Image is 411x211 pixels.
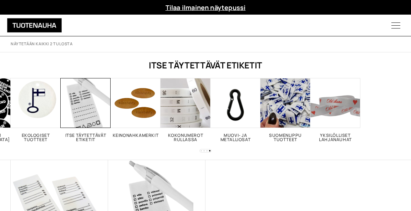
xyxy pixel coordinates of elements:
a: Visit product category Kokonumerot rullassa [161,78,210,142]
p: Näytetään kaikki 2 tulosta [11,41,72,47]
h2: Muovi- ja metalliosat [210,133,260,142]
h2: Keinonahkamerkit [111,133,161,138]
h2: Itse täytettävät etiketit [61,133,111,142]
a: Visit product category Ekologiset tuotteet [11,78,61,142]
a: Visit product category Yksilölliset lahjanauhat [310,78,360,142]
a: Visit product category Keinonahkamerkit [111,78,161,138]
h2: Suomenlippu tuotteet [260,133,310,142]
h2: Ekologiset tuotteet [11,133,61,142]
a: Tilaa ilmainen näytepussi [166,3,246,12]
a: Visit product category Suomenlippu tuotteet [260,78,310,142]
h1: Itse täytettävät etiketit [11,59,400,71]
h2: Yksilölliset lahjanauhat [310,133,360,142]
a: Visit product category Muovi- ja metalliosat [210,78,260,142]
img: Tuotenauha Oy [7,18,62,32]
button: Menu [381,15,411,36]
h2: Kokonumerot rullassa [161,133,210,142]
a: Visit product category Itse täytettävät etiketit [61,78,111,142]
